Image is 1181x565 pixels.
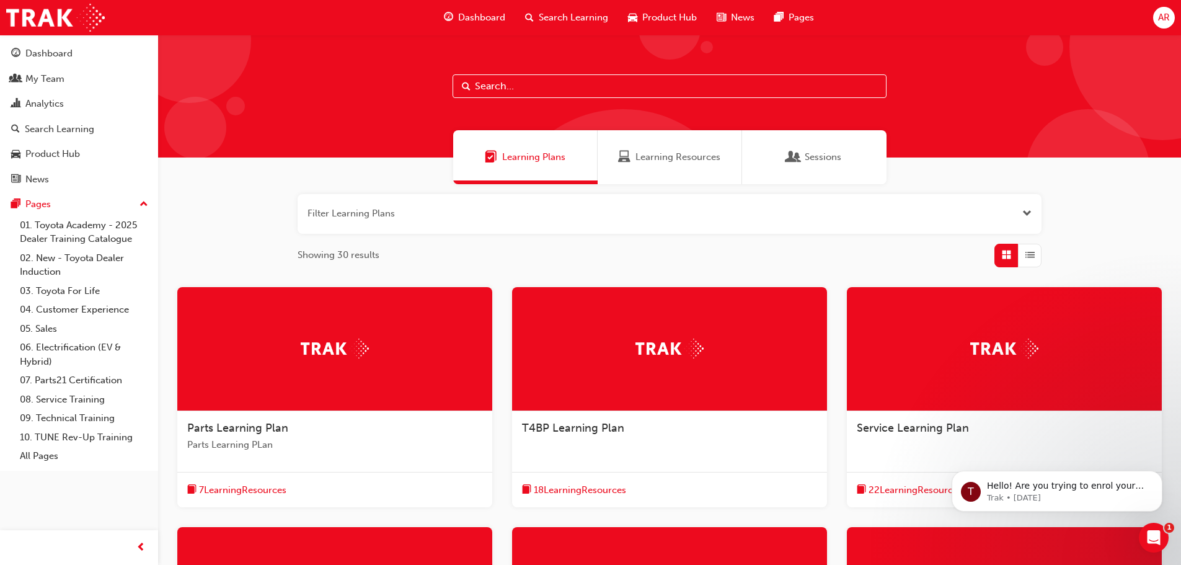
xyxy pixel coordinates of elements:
[187,438,482,452] span: Parts Learning PLan
[774,10,784,25] span: pages-icon
[6,4,105,32] img: Trak
[1153,7,1175,29] button: AR
[1139,523,1169,553] iframe: Intercom live chat
[789,11,814,25] span: Pages
[458,11,505,25] span: Dashboard
[444,10,453,25] span: guage-icon
[742,130,887,184] a: SessionsSessions
[5,68,153,91] a: My Team
[462,79,471,94] span: Search
[869,483,962,497] span: 22 Learning Resources
[301,339,369,358] img: Trak
[139,197,148,213] span: up-icon
[635,339,704,358] img: Trak
[618,150,630,164] span: Learning Resources
[731,11,754,25] span: News
[857,421,969,435] span: Service Learning Plan
[199,483,286,497] span: 7 Learning Resources
[15,390,153,409] a: 08. Service Training
[5,143,153,166] a: Product Hub
[453,74,887,98] input: Search...
[5,193,153,216] button: Pages
[25,197,51,211] div: Pages
[11,99,20,110] span: chart-icon
[707,5,764,30] a: news-iconNews
[15,216,153,249] a: 01. Toyota Academy - 2025 Dealer Training Catalogue
[525,10,534,25] span: search-icon
[522,421,624,435] span: T4BP Learning Plan
[522,483,531,498] span: book-icon
[11,199,20,210] span: pages-icon
[512,287,827,508] a: TrakT4BP Learning Planbook-icon18LearningResources
[11,74,20,85] span: people-icon
[434,5,515,30] a: guage-iconDashboard
[857,483,962,498] button: book-icon22LearningResources
[5,118,153,141] a: Search Learning
[847,287,1162,508] a: TrakService Learning Planbook-icon22LearningResources
[25,122,94,136] div: Search Learning
[717,10,726,25] span: news-icon
[1158,11,1170,25] span: AR
[15,338,153,371] a: 06. Electrification (EV & Hybrid)
[970,339,1038,358] img: Trak
[15,249,153,282] a: 02. New - Toyota Dealer Induction
[25,72,64,86] div: My Team
[25,47,73,61] div: Dashboard
[857,483,866,498] span: book-icon
[298,248,379,262] span: Showing 30 results
[11,48,20,60] span: guage-icon
[187,421,288,435] span: Parts Learning Plan
[25,147,80,161] div: Product Hub
[136,540,146,556] span: prev-icon
[515,5,618,30] a: search-iconSearch Learning
[177,287,492,508] a: TrakParts Learning PlanParts Learning PLanbook-icon7LearningResources
[805,150,841,164] span: Sessions
[25,97,64,111] div: Analytics
[25,172,49,187] div: News
[15,319,153,339] a: 05. Sales
[15,371,153,390] a: 07. Parts21 Certification
[1022,207,1032,221] button: Open the filter
[787,150,800,164] span: Sessions
[15,300,153,319] a: 04. Customer Experience
[1002,248,1011,262] span: Grid
[15,282,153,301] a: 03. Toyota For Life
[15,409,153,428] a: 09. Technical Training
[187,483,197,498] span: book-icon
[764,5,824,30] a: pages-iconPages
[5,40,153,193] button: DashboardMy TeamAnalyticsSearch LearningProduct HubNews
[522,483,626,498] button: book-icon18LearningResources
[642,11,697,25] span: Product Hub
[502,150,565,164] span: Learning Plans
[1025,248,1035,262] span: List
[11,174,20,185] span: news-icon
[618,5,707,30] a: car-iconProduct Hub
[15,428,153,447] a: 10. TUNE Rev-Up Training
[933,445,1181,532] iframe: Intercom notifications message
[635,150,720,164] span: Learning Resources
[11,124,20,135] span: search-icon
[5,42,153,65] a: Dashboard
[598,130,742,184] a: Learning ResourcesLearning Resources
[534,483,626,497] span: 18 Learning Resources
[1164,523,1174,533] span: 1
[485,150,497,164] span: Learning Plans
[11,149,20,160] span: car-icon
[539,11,608,25] span: Search Learning
[187,483,286,498] button: book-icon7LearningResources
[5,168,153,191] a: News
[5,92,153,115] a: Analytics
[628,10,637,25] span: car-icon
[453,130,598,184] a: Learning PlansLearning Plans
[15,447,153,466] a: All Pages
